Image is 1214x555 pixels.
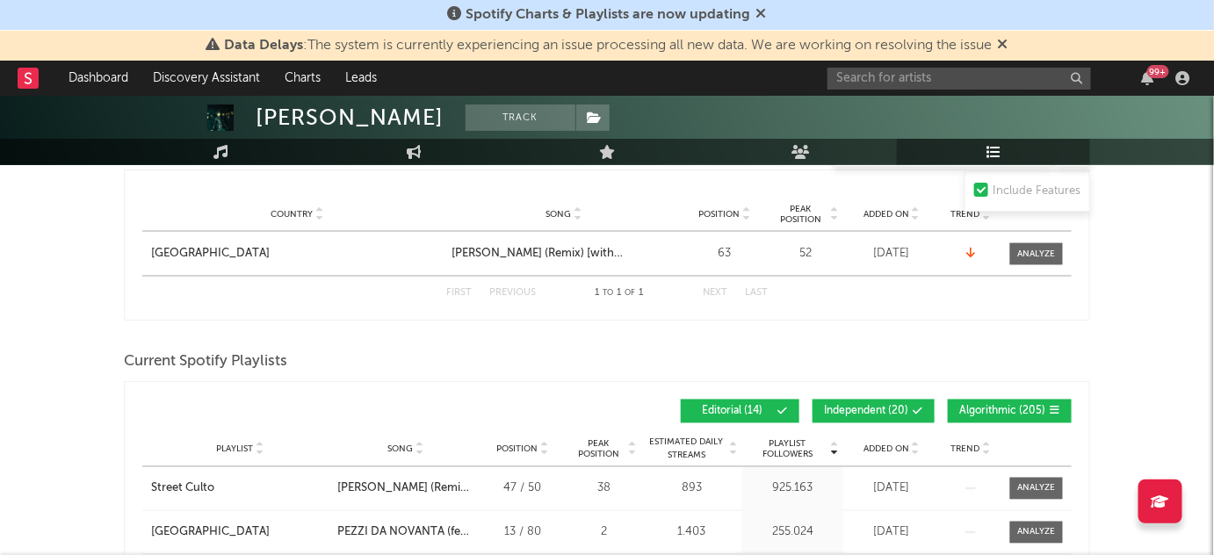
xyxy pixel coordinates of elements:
[747,524,839,542] div: 255.024
[692,407,773,417] span: Editorial ( 14 )
[699,209,741,220] span: Position
[848,245,936,263] div: [DATE]
[497,444,538,455] span: Position
[948,400,1072,423] button: Algorithmic(205)
[625,290,636,298] span: of
[959,407,1045,417] span: Algorithmic ( 205 )
[827,68,1091,90] input: Search for artists
[271,209,313,220] span: Country
[151,480,329,498] a: Street Culto
[483,524,562,542] div: 13 / 80
[773,204,828,225] span: Peak Position
[1142,71,1154,85] button: 99+
[848,524,936,542] div: [DATE]
[571,284,668,305] div: 1 1 1
[773,245,839,263] div: 52
[546,209,572,220] span: Song
[151,245,270,263] div: [GEOGRAPHIC_DATA]
[124,351,287,372] span: Current Spotify Playlists
[466,8,751,22] span: Spotify Charts & Playlists are now updating
[225,39,993,53] span: : The system is currently experiencing an issue processing all new data. We are working on resolv...
[951,209,980,220] span: Trend
[864,209,909,220] span: Added On
[756,8,767,22] span: Dismiss
[646,524,738,542] div: 1.403
[489,289,536,299] button: Previous
[993,181,1080,202] div: Include Features
[745,289,768,299] button: Last
[466,105,575,131] button: Track
[225,39,304,53] span: Data Delays
[998,39,1008,53] span: Dismiss
[337,524,474,542] div: PEZZI DA NOVANTA (feat. MV [PERSON_NAME], [PERSON_NAME], Lele Blade, Vale Lambo, [PERSON_NAME])
[864,444,909,455] span: Added On
[813,400,935,423] button: Independent(20)
[388,444,414,455] span: Song
[256,105,444,131] div: [PERSON_NAME]
[483,480,562,498] div: 47 / 50
[681,400,799,423] button: Editorial(14)
[571,480,637,498] div: 38
[824,407,908,417] span: Independent ( 20 )
[1147,65,1169,78] div: 99 +
[216,444,253,455] span: Playlist
[452,245,676,263] a: [PERSON_NAME] (Remix) [with [PERSON_NAME] & Fresh Beatz]
[571,524,637,542] div: 2
[272,61,333,96] a: Charts
[151,524,329,542] a: [GEOGRAPHIC_DATA]
[151,480,214,498] div: Street Culto
[848,480,936,498] div: [DATE]
[747,439,828,460] span: Playlist Followers
[337,480,474,498] div: [PERSON_NAME] (Remix) [with [PERSON_NAME] & Fresh Beatz]
[151,524,270,542] div: [GEOGRAPHIC_DATA]
[747,480,839,498] div: 925.163
[141,61,272,96] a: Discovery Assistant
[951,444,980,455] span: Trend
[703,289,727,299] button: Next
[603,290,614,298] span: to
[685,245,764,263] div: 63
[646,436,727,463] span: Estimated Daily Streams
[446,289,472,299] button: First
[571,439,626,460] span: Peak Position
[56,61,141,96] a: Dashboard
[333,61,389,96] a: Leads
[151,245,443,263] a: [GEOGRAPHIC_DATA]
[646,480,738,498] div: 893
